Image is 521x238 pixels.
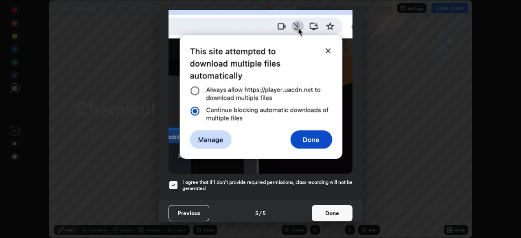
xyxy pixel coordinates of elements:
h4: 5 [255,209,258,217]
h5: I agree that if I don't provide required permissions, class recording will not be generated [182,179,352,192]
button: Done [312,205,352,221]
h4: 5 [263,209,266,217]
button: Previous [169,205,209,221]
h4: / [259,209,262,217]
